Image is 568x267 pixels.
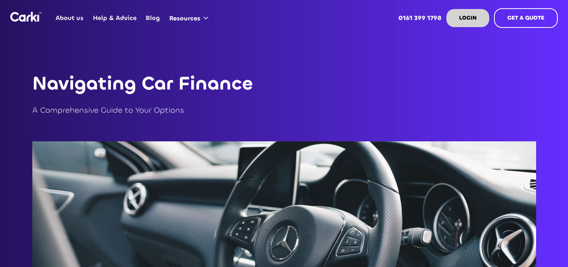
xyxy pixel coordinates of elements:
div: A Comprehensive Guide to Your Options [32,104,184,116]
a: Blog [141,3,165,33]
strong: LOGIN [459,14,477,22]
div: Resources [169,14,200,23]
a: LOGIN [446,9,489,27]
a: 0161 399 1798 [394,3,446,33]
strong: GET A QUOTE [507,14,544,22]
img: Logo [10,12,42,22]
h1: Navigating Car Finance [32,72,253,95]
a: About us [51,3,88,33]
a: GET A QUOTE [494,8,558,28]
a: Help & Advice [88,3,141,33]
a: home [10,12,42,22]
strong: 0161 399 1798 [398,14,442,22]
div: Resources [165,3,216,33]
